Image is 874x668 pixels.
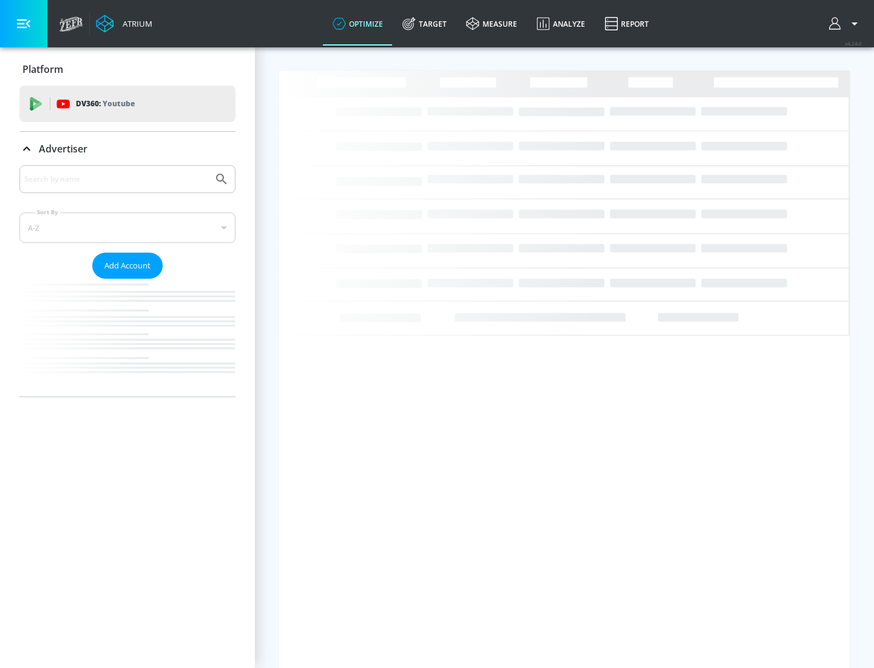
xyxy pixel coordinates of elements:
[19,52,235,86] div: Platform
[393,2,456,46] a: Target
[118,18,152,29] div: Atrium
[323,2,393,46] a: optimize
[845,40,862,47] span: v 4.24.0
[96,15,152,33] a: Atrium
[76,97,135,111] p: DV360:
[104,259,151,273] span: Add Account
[19,86,235,122] div: DV360: Youtube
[527,2,595,46] a: Analyze
[19,132,235,166] div: Advertiser
[22,63,63,76] p: Platform
[19,213,235,243] div: A-Z
[24,171,208,187] input: Search by name
[92,253,163,279] button: Add Account
[39,142,87,155] p: Advertiser
[19,279,235,397] nav: list of Advertiser
[19,165,235,397] div: Advertiser
[35,208,61,216] label: Sort By
[595,2,659,46] a: Report
[103,97,135,110] p: Youtube
[456,2,527,46] a: measure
